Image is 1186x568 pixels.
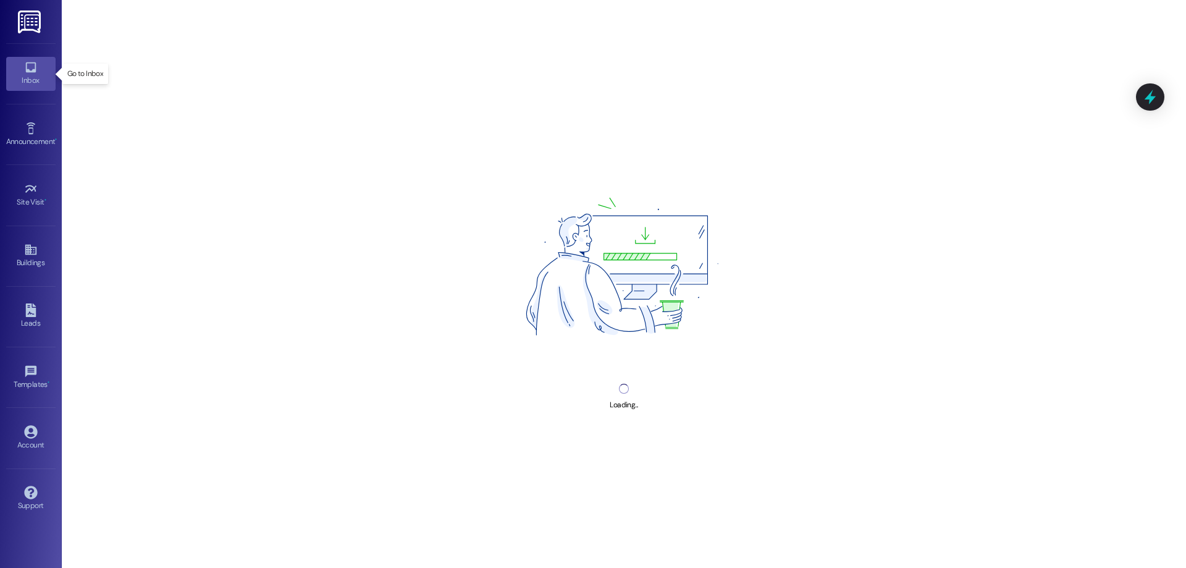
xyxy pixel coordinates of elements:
img: ResiDesk Logo [18,11,43,33]
span: • [55,135,57,144]
a: Site Visit • [6,179,56,212]
span: • [48,378,49,387]
a: Account [6,422,56,455]
a: Inbox [6,57,56,90]
a: Leads [6,300,56,333]
div: Loading... [610,399,637,412]
span: • [44,196,46,205]
p: Go to Inbox [67,69,103,79]
a: Buildings [6,239,56,273]
a: Templates • [6,361,56,394]
a: Support [6,482,56,515]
